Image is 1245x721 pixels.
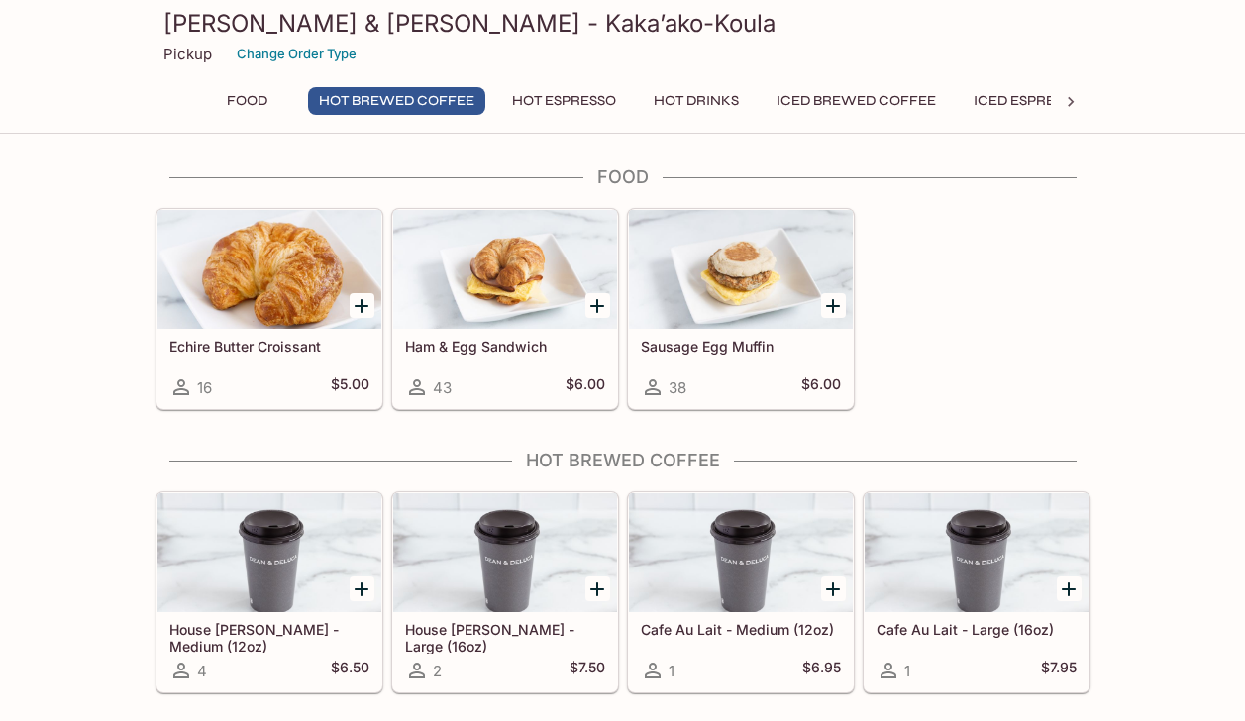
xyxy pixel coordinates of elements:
button: Iced Espresso/Cold Brew [963,87,1185,115]
div: Echire Butter Croissant [157,210,381,329]
h3: [PERSON_NAME] & [PERSON_NAME] - Kaka’ako-Koula [163,8,1083,39]
h5: Cafe Au Lait - Large (16oz) [877,621,1077,638]
h5: House [PERSON_NAME] - Large (16oz) [405,621,605,654]
button: Add House Blend Kaka’ako - Medium (12oz) [350,576,374,601]
button: Add Echire Butter Croissant [350,293,374,318]
span: 1 [904,662,910,680]
h5: $6.00 [801,375,841,399]
h5: $6.95 [802,659,841,682]
span: 2 [433,662,442,680]
button: Add House Blend Kaka’ako - Large (16oz) [585,576,610,601]
span: 1 [669,662,674,680]
p: Pickup [163,45,212,63]
h5: House [PERSON_NAME] - Medium (12oz) [169,621,369,654]
a: Sausage Egg Muffin38$6.00 [628,209,854,409]
button: Hot Espresso [501,87,627,115]
h5: Cafe Au Lait - Medium (12oz) [641,621,841,638]
div: Cafe Au Lait - Medium (12oz) [629,493,853,612]
button: Add Ham & Egg Sandwich [585,293,610,318]
a: House [PERSON_NAME] - Medium (12oz)4$6.50 [156,492,382,692]
h5: $6.00 [566,375,605,399]
span: 4 [197,662,207,680]
a: Cafe Au Lait - Large (16oz)1$7.95 [864,492,1089,692]
button: Food [203,87,292,115]
button: Add Sausage Egg Muffin [821,293,846,318]
button: Add Cafe Au Lait - Large (16oz) [1057,576,1082,601]
h4: Hot Brewed Coffee [156,450,1090,471]
span: 16 [197,378,212,397]
button: Change Order Type [228,39,365,69]
h5: $7.50 [570,659,605,682]
button: Iced Brewed Coffee [766,87,947,115]
div: Cafe Au Lait - Large (16oz) [865,493,1089,612]
h5: Sausage Egg Muffin [641,338,841,355]
div: House Blend Kaka’ako - Large (16oz) [393,493,617,612]
h5: Echire Butter Croissant [169,338,369,355]
div: Ham & Egg Sandwich [393,210,617,329]
h5: $5.00 [331,375,369,399]
button: Hot Brewed Coffee [308,87,485,115]
a: Echire Butter Croissant16$5.00 [156,209,382,409]
a: Ham & Egg Sandwich43$6.00 [392,209,618,409]
h4: Food [156,166,1090,188]
div: House Blend Kaka’ako - Medium (12oz) [157,493,381,612]
h5: $7.95 [1041,659,1077,682]
h5: Ham & Egg Sandwich [405,338,605,355]
span: 43 [433,378,452,397]
button: Hot Drinks [643,87,750,115]
button: Add Cafe Au Lait - Medium (12oz) [821,576,846,601]
h5: $6.50 [331,659,369,682]
span: 38 [669,378,686,397]
a: Cafe Au Lait - Medium (12oz)1$6.95 [628,492,854,692]
div: Sausage Egg Muffin [629,210,853,329]
a: House [PERSON_NAME] - Large (16oz)2$7.50 [392,492,618,692]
